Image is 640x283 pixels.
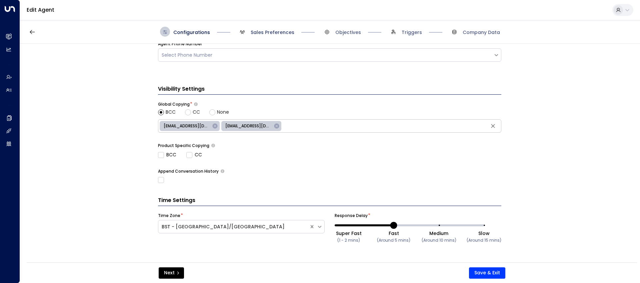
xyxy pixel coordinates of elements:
[158,168,219,174] label: Append Conversation History
[402,29,422,36] span: Triggers
[335,29,361,36] span: Objectives
[194,102,198,106] button: Choose whether the agent should include specific emails in the CC or BCC line of all outgoing ema...
[211,144,215,147] button: Determine if there should be product-specific CC or BCC rules for all of the agent’s emails. Sele...
[166,109,176,116] span: BCC
[158,85,501,95] h3: Visibility Settings
[193,109,200,116] span: CC
[251,29,294,36] span: Sales Preferences
[27,6,54,14] a: Edit Agent
[337,237,360,243] small: (1 - 2 mins)
[336,230,362,237] div: Super Fast
[463,29,500,36] span: Company Data
[221,123,276,129] span: [EMAIL_ADDRESS][DOMAIN_NAME]
[217,109,229,116] span: None
[467,230,501,237] div: Slow
[160,123,214,129] span: [EMAIL_ADDRESS][DOMAIN_NAME]
[221,169,224,173] button: Only use if needed, as email clients normally append the conversation history to outgoing emails....
[422,237,456,243] small: (Around 10 mins)
[162,52,490,59] div: Select Phone Number
[158,151,176,158] label: BCC
[158,101,190,107] label: Global Copying
[422,230,456,237] div: Medium
[377,230,410,237] div: Fast
[159,267,184,279] button: Next
[221,121,281,131] div: [EMAIL_ADDRESS][DOMAIN_NAME]
[488,121,498,131] button: Clear
[160,121,220,131] div: [EMAIL_ADDRESS][DOMAIN_NAME]
[186,151,202,158] label: CC
[377,237,410,243] small: (Around 5 mins)
[467,237,501,243] small: (Around 15 mins)
[335,213,368,219] label: Response Delay
[173,29,210,36] span: Configurations
[158,213,180,219] label: Time Zone
[158,143,209,149] label: Product Specific Copying
[158,41,202,47] label: Agent Phone Number
[158,196,501,206] h3: Time Settings
[469,267,505,279] button: Save & Exit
